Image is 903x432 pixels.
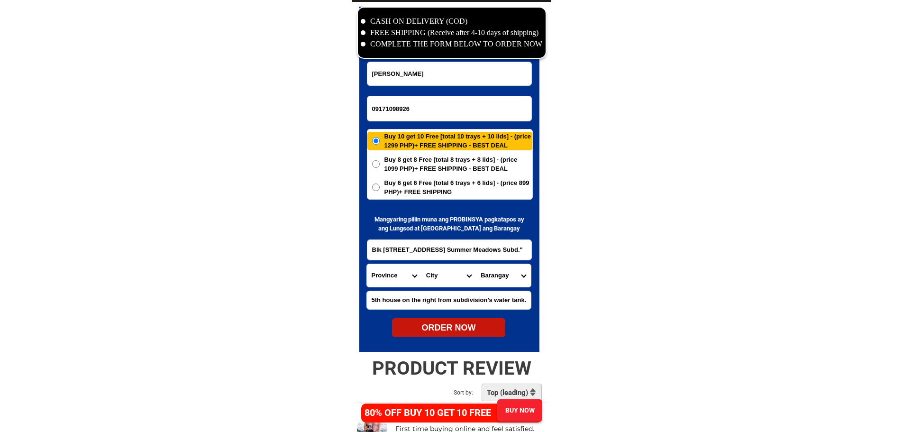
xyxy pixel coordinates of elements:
[367,264,421,287] select: Select province
[361,38,543,50] li: COMPLETE THE FORM BELOW TO ORDER NOW
[367,291,531,309] input: Input LANDMARKOFLOCATION
[392,322,505,334] div: ORDER NOW
[497,405,542,415] div: BUY NOW
[421,264,476,287] select: Select district
[367,240,531,260] input: Input address
[487,388,531,397] h2: Top (leading)
[476,264,530,287] select: Select commune
[384,178,532,197] span: Buy 6 get 6 Free [total 6 trays + 6 lids] - (price 899 PHP)+ FREE SHIPPING
[361,27,543,38] li: FREE SHIPPING (Receive after 4-10 days of shipping)
[367,62,531,85] input: Input full_name
[454,388,497,397] h2: Sort by:
[372,137,380,145] input: Buy 10 get 10 Free [total 10 trays + 10 lids] - (price 1299 PHP)+ FREE SHIPPING - BEST DEAL
[361,16,543,27] li: CASH ON DELIVERY (COD)
[372,184,380,191] input: Buy 6 get 6 Free [total 6 trays + 6 lids] - (price 899 PHP)+ FREE SHIPPING
[367,96,531,121] input: Input phone_number
[352,357,551,380] h2: PRODUCT REVIEW
[384,132,532,150] span: Buy 10 get 10 Free [total 10 trays + 10 lids] - (price 1299 PHP)+ FREE SHIPPING - BEST DEAL
[372,160,380,168] input: Buy 8 get 8 Free [total 8 trays + 8 lids] - (price 1099 PHP)+ FREE SHIPPING - BEST DEAL
[365,405,501,420] h4: 80% OFF BUY 10 GET 10 FREE
[384,155,532,174] span: Buy 8 get 8 Free [total 8 trays + 8 lids] - (price 1099 PHP)+ FREE SHIPPING - BEST DEAL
